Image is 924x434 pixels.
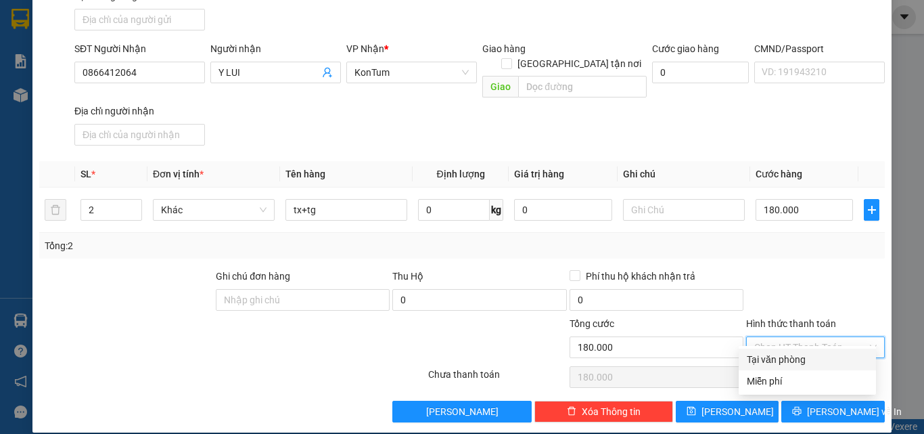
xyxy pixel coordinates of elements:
[346,43,384,54] span: VP Nhận
[216,271,290,282] label: Ghi chú đơn hàng
[80,169,91,179] span: SL
[864,204,879,215] span: plus
[582,404,641,419] span: Xóa Thông tin
[45,238,358,253] div: Tổng: 2
[426,404,499,419] span: [PERSON_NAME]
[687,406,696,417] span: save
[747,374,868,389] div: Miễn phí
[74,104,205,118] div: Địa chỉ người nhận
[45,199,66,221] button: delete
[427,367,568,391] div: Chưa thanh toán
[512,56,647,71] span: [GEOGRAPHIC_DATA] tận nơi
[518,76,647,97] input: Dọc đường
[807,404,902,419] span: [PERSON_NAME] và In
[322,67,333,78] span: user-add
[482,43,526,54] span: Giao hàng
[74,41,205,56] div: SĐT Người Nhận
[216,289,390,311] input: Ghi chú đơn hàng
[392,401,531,422] button: [PERSON_NAME]
[567,406,576,417] span: delete
[436,169,484,179] span: Định lượng
[285,169,325,179] span: Tên hàng
[570,318,614,329] span: Tổng cước
[676,401,779,422] button: save[PERSON_NAME]
[781,401,885,422] button: printer[PERSON_NAME] và In
[792,406,802,417] span: printer
[285,199,407,221] input: VD: Bàn, Ghế
[701,404,774,419] span: [PERSON_NAME]
[482,76,518,97] span: Giao
[652,43,719,54] label: Cước giao hàng
[514,199,611,221] input: 0
[756,169,802,179] span: Cước hàng
[534,401,673,422] button: deleteXóa Thông tin
[210,41,341,56] div: Người nhận
[74,124,205,146] input: Địa chỉ của người nhận
[514,169,564,179] span: Giá trị hàng
[746,318,836,329] label: Hình thức thanh toán
[354,62,469,83] span: KonTum
[490,199,503,221] span: kg
[74,9,205,30] input: Địa chỉ của người gửi
[864,199,879,221] button: plus
[623,199,745,221] input: Ghi Chú
[161,200,267,220] span: Khác
[747,352,868,367] div: Tại văn phòng
[392,271,423,282] span: Thu Hộ
[652,62,749,83] input: Cước giao hàng
[618,161,750,188] th: Ghi chú
[754,41,885,56] div: CMND/Passport
[153,169,204,179] span: Đơn vị tính
[580,269,701,284] span: Phí thu hộ khách nhận trả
